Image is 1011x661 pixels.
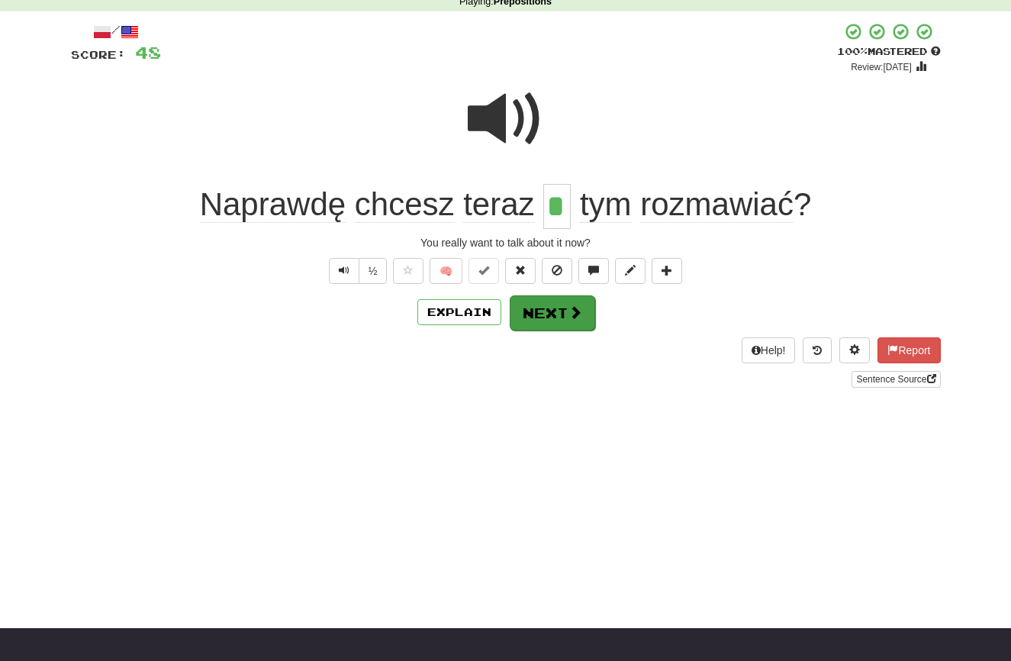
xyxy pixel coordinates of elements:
[329,258,359,284] button: Play sentence audio (ctl+space)
[851,62,912,73] small: Review: [DATE]
[463,186,534,223] span: teraz
[355,186,455,223] span: chcesz
[652,258,682,284] button: Add to collection (alt+a)
[580,186,632,223] span: tym
[505,258,536,284] button: Reset to 0% Mastered (alt+r)
[71,48,126,61] span: Score:
[417,299,501,325] button: Explain
[510,295,595,330] button: Next
[71,22,161,41] div: /
[852,371,940,388] a: Sentence Source
[71,235,941,250] div: You really want to talk about it now?
[135,43,161,62] span: 48
[200,186,346,223] span: Naprawdę
[803,337,832,363] button: Round history (alt+y)
[877,337,940,363] button: Report
[393,258,423,284] button: Favorite sentence (alt+f)
[468,258,499,284] button: Set this sentence to 100% Mastered (alt+m)
[837,45,941,59] div: Mastered
[640,186,794,223] span: rozmawiać
[615,258,646,284] button: Edit sentence (alt+d)
[326,258,388,284] div: Text-to-speech controls
[430,258,462,284] button: 🧠
[571,186,811,223] span: ?
[542,258,572,284] button: Ignore sentence (alt+i)
[578,258,609,284] button: Discuss sentence (alt+u)
[837,45,868,57] span: 100 %
[359,258,388,284] button: ½
[742,337,796,363] button: Help!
